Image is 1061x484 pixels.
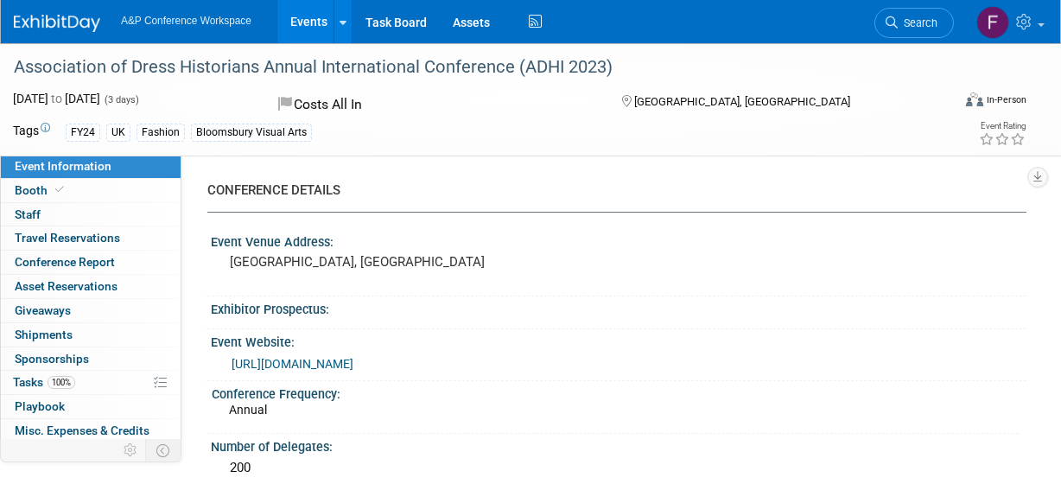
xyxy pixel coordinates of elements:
[121,15,251,27] span: A&P Conference Workspace
[898,16,937,29] span: Search
[48,92,65,105] span: to
[874,8,954,38] a: Search
[137,124,185,142] div: Fashion
[211,296,1026,318] div: Exhibitor Prospectus:
[976,6,1009,39] img: Frances Arnold
[1,371,181,394] a: Tasks100%
[146,439,181,462] td: Toggle Event Tabs
[66,124,100,142] div: FY24
[880,90,1027,116] div: Event Format
[15,423,149,437] span: Misc. Expenses & Credits
[13,122,50,142] td: Tags
[15,255,115,269] span: Conference Report
[15,183,67,197] span: Booth
[207,181,1013,200] div: CONFERENCE DETAILS
[8,52,940,83] div: Association of Dress Historians Annual International Conference (ADHI 2023)
[212,381,1019,403] div: Conference Frequency:
[15,352,89,366] span: Sponsorships
[211,329,1026,351] div: Event Website:
[191,124,312,142] div: Bloomsbury Visual Arts
[232,357,353,371] a: [URL][DOMAIN_NAME]
[13,92,100,105] span: [DATE] [DATE]
[1,179,181,202] a: Booth
[15,399,65,413] span: Playbook
[1,419,181,443] a: Misc. Expenses & Credits
[230,254,531,270] pre: [GEOGRAPHIC_DATA], [GEOGRAPHIC_DATA]
[103,94,139,105] span: (3 days)
[1,275,181,298] a: Asset Reservations
[14,15,100,32] img: ExhibitDay
[15,207,41,221] span: Staff
[1,226,181,250] a: Travel Reservations
[1,203,181,226] a: Staff
[273,90,594,120] div: Costs All In
[106,124,130,142] div: UK
[224,455,1013,481] div: 200
[15,303,71,317] span: Giveaways
[116,439,146,462] td: Personalize Event Tab Strip
[15,279,118,293] span: Asset Reservations
[1,299,181,322] a: Giveaways
[48,376,75,389] span: 100%
[966,92,983,106] img: Format-Inperson.png
[986,93,1026,106] div: In-Person
[634,95,850,108] span: [GEOGRAPHIC_DATA], [GEOGRAPHIC_DATA]
[1,251,181,274] a: Conference Report
[229,403,267,417] span: Annual
[13,375,75,389] span: Tasks
[211,434,1026,455] div: Number of Delegates:
[55,185,64,194] i: Booth reservation complete
[1,347,181,371] a: Sponsorships
[1,155,181,178] a: Event Information
[1,323,181,347] a: Shipments
[15,328,73,341] span: Shipments
[1,395,181,418] a: Playbook
[211,229,1026,251] div: Event Venue Address:
[15,159,111,173] span: Event Information
[15,231,120,245] span: Travel Reservations
[979,122,1026,131] div: Event Rating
